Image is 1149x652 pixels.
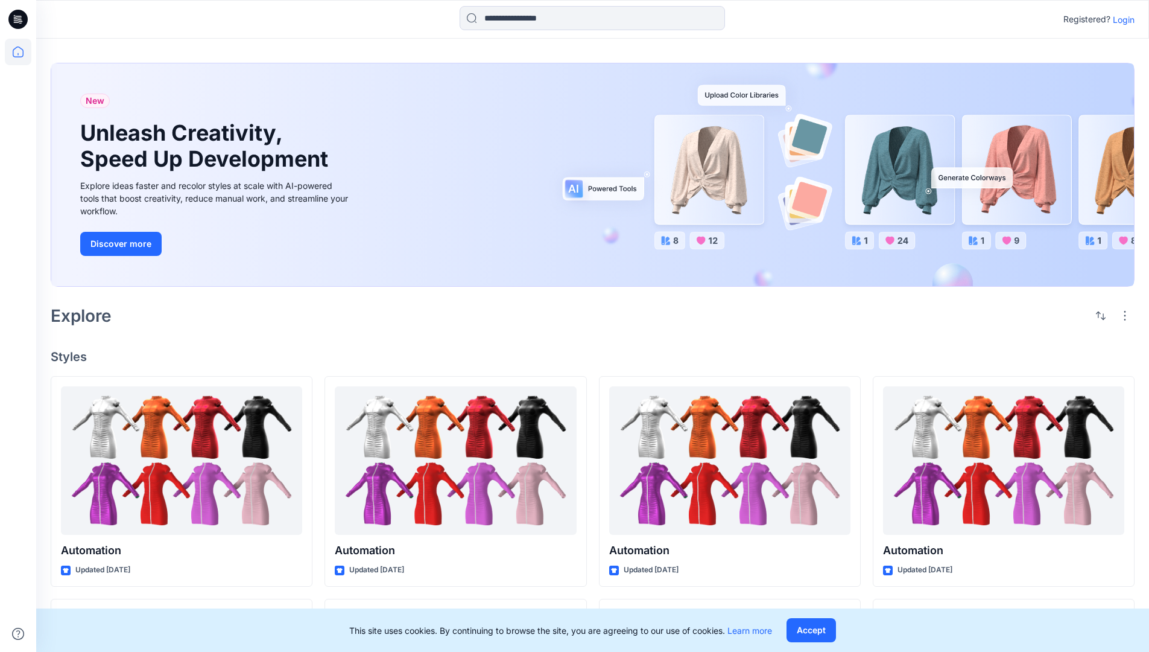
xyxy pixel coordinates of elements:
[80,179,352,217] div: Explore ideas faster and recolor styles at scale with AI-powered tools that boost creativity, red...
[349,564,404,577] p: Updated [DATE]
[727,625,772,636] a: Learn more
[883,542,1124,559] p: Automation
[787,618,836,642] button: Accept
[86,94,104,108] span: New
[61,386,302,535] a: Automation
[609,542,850,559] p: Automation
[335,542,576,559] p: Automation
[80,232,162,256] button: Discover more
[624,564,679,577] p: Updated [DATE]
[335,386,576,535] a: Automation
[609,386,850,535] a: Automation
[75,564,130,577] p: Updated [DATE]
[80,120,334,172] h1: Unleash Creativity, Speed Up Development
[51,306,112,325] h2: Explore
[897,564,952,577] p: Updated [DATE]
[61,542,302,559] p: Automation
[883,386,1124,535] a: Automation
[1063,12,1110,27] p: Registered?
[349,624,772,637] p: This site uses cookies. By continuing to browse the site, you are agreeing to our use of cookies.
[51,350,1135,364] h4: Styles
[80,232,352,256] a: Discover more
[1113,13,1135,26] p: Login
